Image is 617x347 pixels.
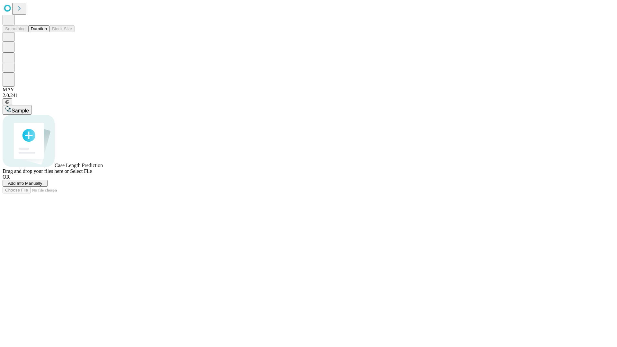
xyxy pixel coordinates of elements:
[3,98,12,105] button: @
[49,25,75,32] button: Block Size
[3,168,69,174] span: Drag and drop your files here or
[55,163,103,168] span: Case Length Prediction
[3,105,31,115] button: Sample
[8,181,42,186] span: Add Info Manually
[5,99,10,104] span: @
[70,168,92,174] span: Select File
[3,87,614,93] div: MAY
[28,25,49,32] button: Duration
[3,174,10,180] span: OR
[3,25,28,32] button: Smoothing
[12,108,29,113] span: Sample
[3,180,48,187] button: Add Info Manually
[3,93,614,98] div: 2.0.241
